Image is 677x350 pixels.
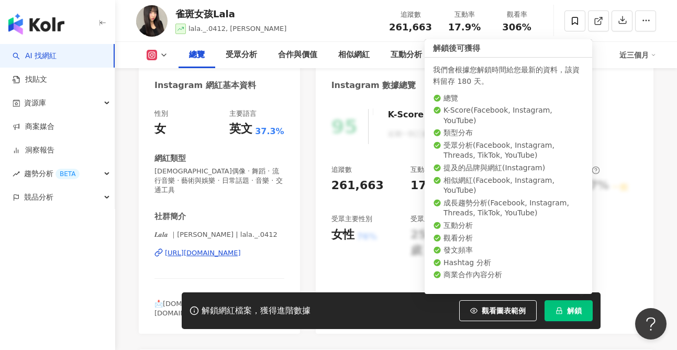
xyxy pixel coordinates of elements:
span: 資源庫 [24,91,46,115]
li: 提及的品牌與網紅 ( Instagram ) [433,163,584,173]
span: 趨勢分析 [24,162,80,185]
div: 觀看率 [497,9,537,20]
a: 找貼文 [13,74,47,85]
div: 解鎖後可獲得 [425,39,592,58]
div: 互動率 [410,165,441,174]
div: 雀斑女孩Lala [175,7,286,20]
span: 𝑳𝒂𝒍𝒂 ｜[PERSON_NAME] | lala._.0412 [154,230,284,239]
span: rise [13,170,20,178]
span: [DEMOGRAPHIC_DATA]偶像 · 舞蹈 · 流行音樂 · 藝術與娛樂 · 日常話題 · 音樂 · 交通工具 [154,167,284,195]
div: Instagram 數據總覽 [331,80,416,91]
div: 互動率 [445,9,484,20]
div: 解鎖網紅檔案，獲得進階數據 [202,305,310,316]
span: 17.9% [448,22,481,32]
div: 受眾主要性別 [331,214,372,224]
li: 發文頻率 [433,245,584,256]
li: 相似網紅 ( Facebook, Instagram, YouTube ) [433,176,584,196]
li: 觀看分析 [433,233,584,244]
li: 類型分布 [433,128,584,138]
div: 總覽 [189,49,205,61]
span: 競品分析 [24,185,53,209]
li: K-Score ( Facebook, Instagram, YouTube ) [433,105,584,126]
div: 受眾主要年齡 [410,214,451,224]
span: lala._.0412, [PERSON_NAME] [188,25,286,32]
span: 37.3% [255,126,284,137]
div: 性別 [154,109,168,118]
img: logo [8,14,64,35]
li: Hashtag 分析 [433,258,584,268]
div: 17.9% [410,178,450,194]
div: 近三個月 [619,47,656,63]
div: 女 [154,121,166,137]
div: 女性 [331,227,354,243]
button: 觀看圖表範例 [459,300,537,321]
li: 受眾分析 ( Facebook, Instagram, Threads, TikTok, YouTube ) [433,140,584,161]
span: 解鎖 [567,307,582,315]
div: 我們會根據您解鎖時間給您最新的資料，該資料留存 180 天。 [433,64,584,87]
li: 商業合作內容分析 [433,270,584,280]
div: Instagram 網紅基本資料 [154,80,256,91]
span: 306% [502,22,531,32]
a: 洞察報告 [13,145,54,156]
div: 社群簡介 [154,211,186,222]
div: 主要語言 [229,109,257,118]
div: 網紅類型 [154,153,186,164]
button: 解鎖 [545,300,593,321]
span: lock [556,307,563,314]
img: KOL Avatar [136,5,168,37]
div: 相似網紅 [338,49,370,61]
a: 商案媒合 [13,122,54,132]
div: K-Score : [388,109,454,121]
li: 互動分析 [433,221,584,231]
div: 合作與價值 [278,49,317,61]
div: [URL][DOMAIN_NAME] [165,248,241,258]
span: 觀看圖表範例 [482,307,526,315]
div: 追蹤數 [331,165,352,174]
li: 成長趨勢分析 ( Facebook, Instagram, Threads, TikTok, YouTube ) [433,198,584,218]
li: 總覽 [433,93,584,104]
div: 261,663 [331,178,384,194]
a: searchAI 找網紅 [13,51,57,61]
div: 追蹤數 [389,9,432,20]
a: [URL][DOMAIN_NAME] [154,248,284,258]
div: 受眾分析 [226,49,257,61]
span: 261,663 [389,21,432,32]
div: 互動分析 [391,49,422,61]
div: BETA [56,169,80,179]
div: 英文 [229,121,252,137]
